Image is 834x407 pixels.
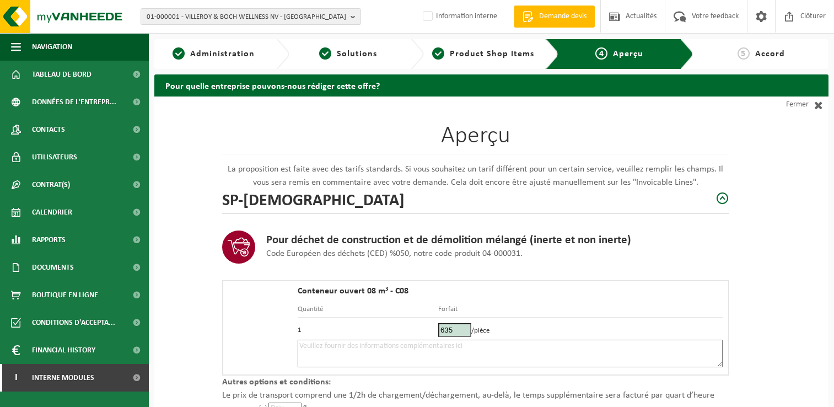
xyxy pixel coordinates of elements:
[190,50,255,58] span: Administration
[613,50,643,58] span: Aperçu
[298,304,438,318] th: Quantité
[147,9,346,25] span: 01-000001 - VILLEROY & BOCH WELLNESS NV - [GEOGRAPHIC_DATA]
[298,287,723,296] h4: Conteneur ouvert 08 m³ - C08
[32,199,72,226] span: Calendrier
[266,234,631,247] h3: Pour déchet de construction et de démolition mélangé (inerte et non inerte)
[32,61,92,88] span: Tableau de bord
[222,189,405,208] h2: SP-[DEMOGRAPHIC_DATA]
[536,11,589,22] span: Demande devis
[32,171,70,199] span: Contrat(s)
[421,8,497,25] label: Information interne
[755,50,785,58] span: Accord
[514,6,595,28] a: Demande devis
[298,318,438,340] td: 1
[222,163,729,189] p: La proposition est faite avec des tarifs standards. Si vous souhaitez un tarif différent pour un ...
[595,47,607,60] span: 4
[729,97,828,113] a: Fermer
[266,247,631,260] p: Code Européen des déchets (CED) %050, notre code produit 04-000031.
[32,281,98,309] span: Boutique en ligne
[699,47,823,61] a: 5Accord
[438,323,471,337] input: Prix
[11,364,21,392] span: I
[32,336,95,364] span: Financial History
[141,8,361,25] button: 01-000001 - VILLEROY & BOCH WELLNESS NV - [GEOGRAPHIC_DATA]
[154,74,828,96] h2: Pour quelle entreprise pouvons-nous rédiger cette offre?
[32,88,116,116] span: Données de l'entrepr...
[32,226,66,254] span: Rapports
[32,143,77,171] span: Utilisateurs
[222,376,729,389] p: Autres options et conditions:
[32,309,115,336] span: Conditions d'accepta...
[432,47,444,60] span: 3
[738,47,750,60] span: 5
[438,318,723,340] td: /pièce
[429,47,537,61] a: 3Product Shop Items
[319,47,331,60] span: 2
[160,47,267,61] a: 1Administration
[32,33,72,61] span: Navigation
[32,254,74,281] span: Documents
[32,364,94,392] span: Interne modules
[337,50,377,58] span: Solutions
[567,47,672,61] a: 4Aperçu
[295,47,402,61] a: 2Solutions
[222,124,729,154] h1: Aperçu
[32,116,65,143] span: Contacts
[450,50,534,58] span: Product Shop Items
[438,304,723,318] th: Forfait
[173,47,185,60] span: 1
